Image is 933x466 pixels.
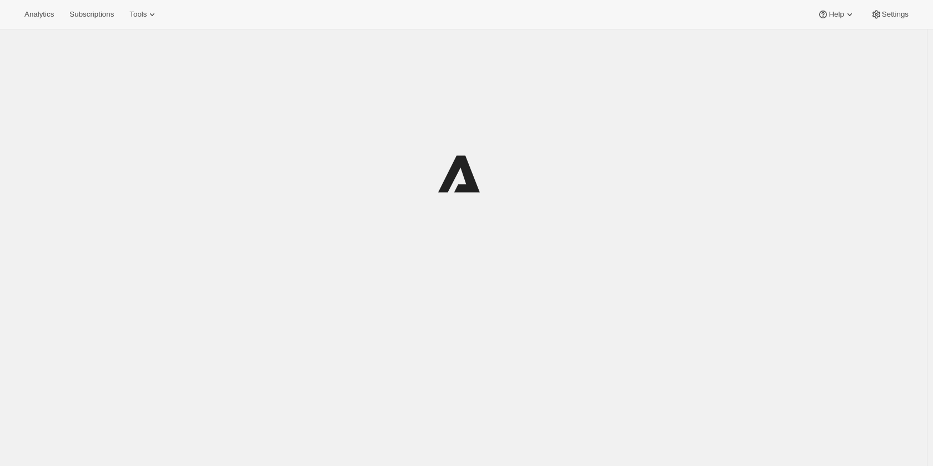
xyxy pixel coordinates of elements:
span: Help [829,10,844,19]
button: Analytics [18,7,61,22]
span: Tools [129,10,147,19]
button: Tools [123,7,164,22]
span: Settings [882,10,909,19]
span: Analytics [24,10,54,19]
button: Help [811,7,861,22]
button: Subscriptions [63,7,121,22]
span: Subscriptions [69,10,114,19]
button: Settings [864,7,915,22]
